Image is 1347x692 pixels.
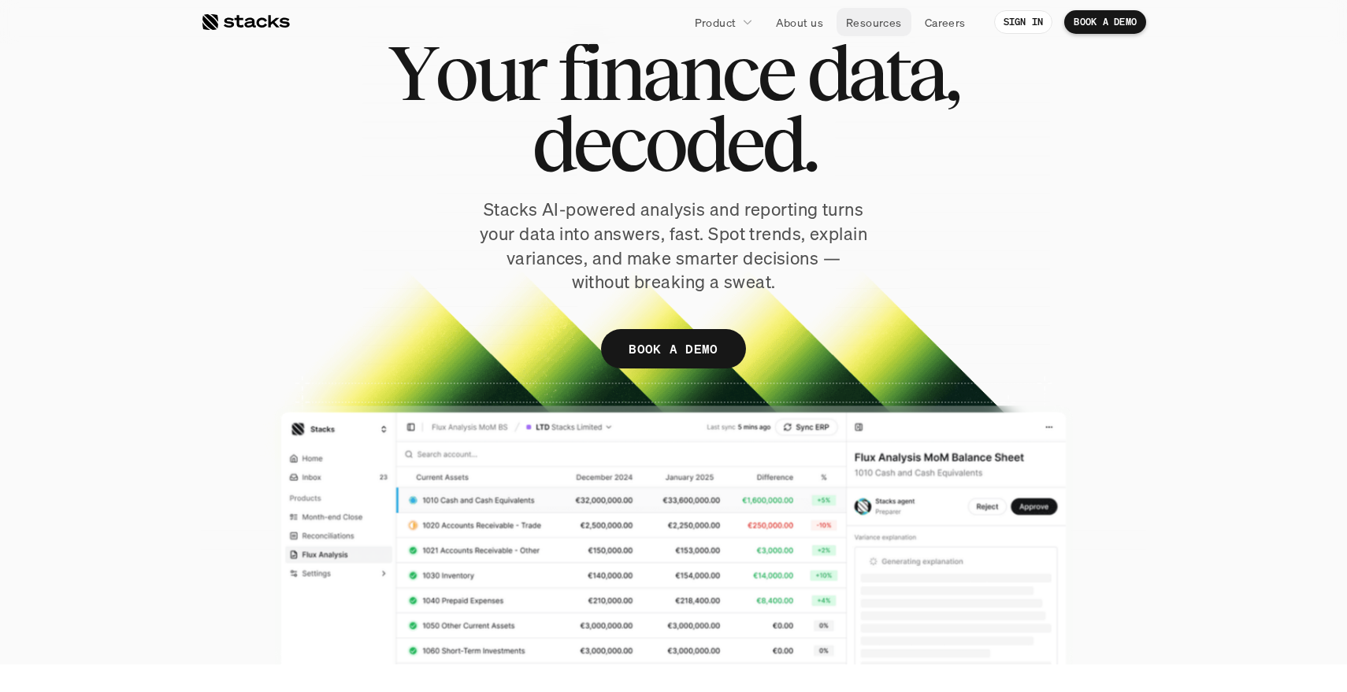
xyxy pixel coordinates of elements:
[848,37,885,108] span: a
[388,37,435,108] span: Y
[722,37,757,108] span: c
[642,37,679,108] span: a
[601,329,746,368] a: BOOK A DEMO
[803,108,816,179] span: .
[435,37,475,108] span: o
[477,198,870,294] p: Stacks AI-powered analysis and reporting turns your data into answers, fast. Spot trends, explain...
[907,37,944,108] span: a
[757,37,793,108] span: e
[915,8,975,36] a: Careers
[644,108,685,179] span: o
[629,338,718,361] p: BOOK A DEMO
[885,37,907,108] span: t
[846,14,902,31] p: Resources
[609,108,644,179] span: c
[925,14,966,31] p: Careers
[807,37,848,108] span: d
[766,8,833,36] a: About us
[1064,10,1146,34] a: BOOK A DEMO
[581,37,599,108] span: i
[517,37,544,108] span: r
[186,300,255,311] a: Privacy Policy
[532,108,573,179] span: d
[685,108,725,179] span: d
[599,37,642,108] span: n
[725,108,762,179] span: e
[573,108,609,179] span: e
[695,14,737,31] p: Product
[1074,17,1137,28] p: BOOK A DEMO
[762,108,803,179] span: d
[837,8,911,36] a: Resources
[994,10,1053,34] a: SIGN IN
[558,37,581,108] span: f
[1004,17,1044,28] p: SIGN IN
[944,37,959,108] span: ,
[475,37,517,108] span: u
[679,37,722,108] span: n
[776,14,823,31] p: About us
